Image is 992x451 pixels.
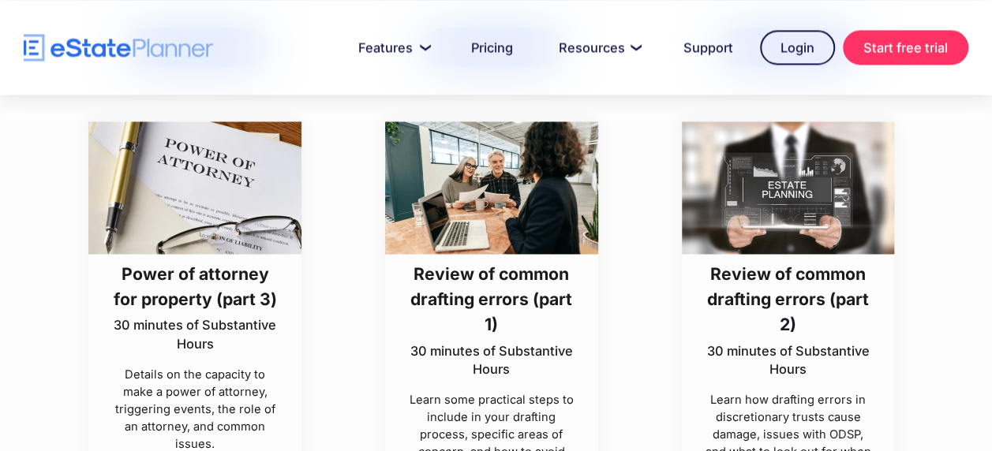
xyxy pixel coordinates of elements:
a: home [24,34,213,61]
p: 30 minutes of Substantive Hours [702,341,874,378]
h3: Power of attorney for property (part 3) [110,262,281,312]
p: 30 minutes of Substantive Hours [406,341,577,378]
a: Start free trial [843,30,968,65]
h3: Review of common drafting errors (part 1) [406,262,577,337]
a: Login [760,30,835,65]
a: Support [664,32,752,63]
h3: Review of common drafting errors (part 2) [702,262,874,337]
a: Pricing [452,32,532,63]
a: Resources [540,32,657,63]
p: 30 minutes of Substantive Hours [110,316,281,352]
a: Features [339,32,444,63]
